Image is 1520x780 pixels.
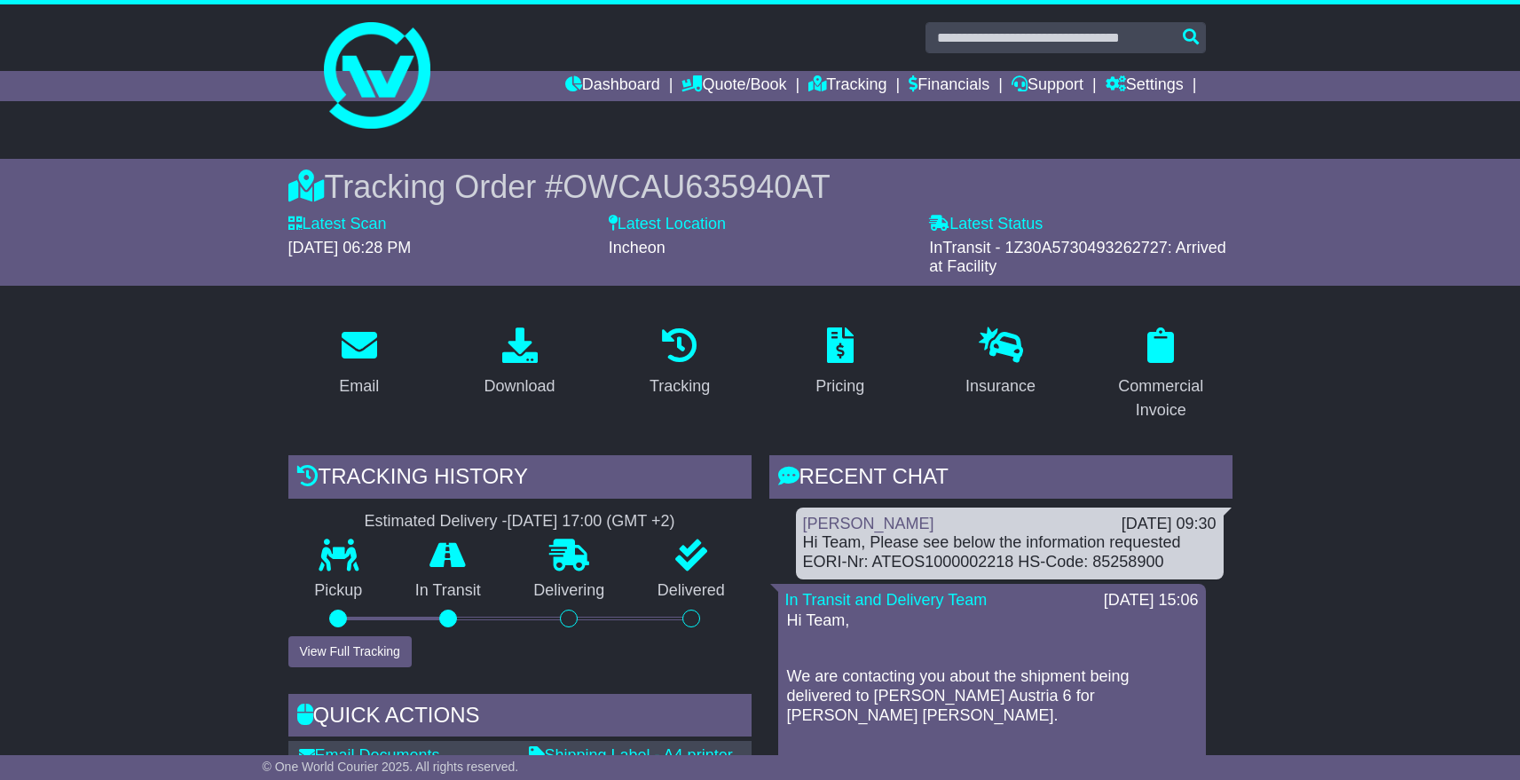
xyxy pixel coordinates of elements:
a: Tracking [638,321,721,405]
div: Pricing [815,374,864,398]
a: [PERSON_NAME] [803,515,934,532]
label: Latest Location [609,215,726,234]
a: Email Documents [299,746,440,764]
div: Download [484,374,555,398]
div: Estimated Delivery - [288,512,752,532]
p: Pickup [288,581,390,601]
div: Tracking [650,374,710,398]
div: Commercial Invoice [1101,374,1221,422]
a: Shipping Label - A4 printer [529,746,733,764]
a: Support [1012,71,1083,101]
span: © One World Courier 2025. All rights reserved. [263,760,519,774]
span: InTransit - 1Z30A5730493262727: Arrived at Facility [929,239,1226,276]
label: Latest Status [929,215,1043,234]
a: Quote/Book [681,71,786,101]
div: Hi Team, Please see below the information requested EORI-Nr: ATEOS1000002218 HS-Code: 85258900 [803,533,1217,571]
p: We are contacting you about the shipment being delivered to [PERSON_NAME] Austria 6 for [PERSON_N... [787,667,1197,725]
div: RECENT CHAT [769,455,1233,503]
p: Hi Team, [787,611,1197,631]
div: [DATE] 09:30 [1122,515,1217,534]
div: Tracking history [288,455,752,503]
p: Delivered [631,581,752,601]
a: Download [472,321,566,405]
span: OWCAU635940AT [563,169,830,205]
a: Email [327,321,390,405]
span: Incheon [609,239,665,256]
div: Quick Actions [288,694,752,742]
a: Pricing [804,321,876,405]
a: Insurance [954,321,1047,405]
a: Commercial Invoice [1090,321,1233,429]
button: View Full Tracking [288,636,412,667]
p: Delivering [508,581,632,601]
div: Email [339,374,379,398]
p: In Transit [389,581,508,601]
a: Tracking [808,71,886,101]
a: Settings [1106,71,1184,101]
div: [DATE] 17:00 (GMT +2) [508,512,675,532]
div: Tracking Order # [288,168,1233,206]
a: Dashboard [565,71,660,101]
a: Financials [909,71,989,101]
div: [DATE] 15:06 [1104,591,1199,611]
span: [DATE] 06:28 PM [288,239,412,256]
a: In Transit and Delivery Team [785,591,988,609]
div: Insurance [965,374,1036,398]
label: Latest Scan [288,215,387,234]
